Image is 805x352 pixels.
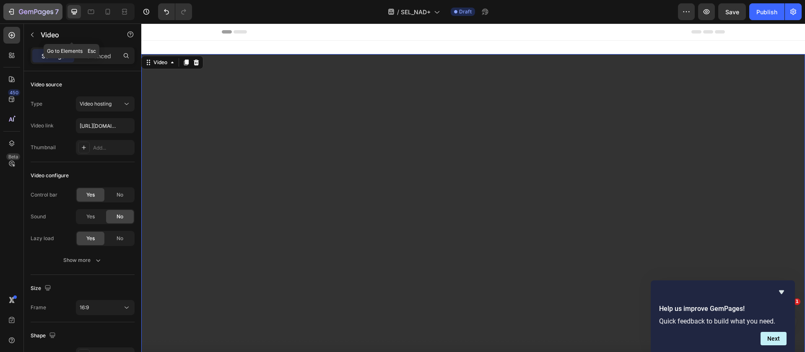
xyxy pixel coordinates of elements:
[80,304,89,311] span: 16:9
[725,8,739,16] span: Save
[31,235,54,242] div: Lazy load
[31,144,56,151] div: Thumbnail
[659,317,787,325] p: Quick feedback to build what you need.
[55,7,59,17] p: 7
[42,52,65,60] p: Settings
[31,172,69,179] div: Video configure
[31,100,42,108] div: Type
[31,191,57,199] div: Control bar
[659,304,787,314] h2: Help us improve GemPages!
[63,256,102,264] div: Show more
[31,81,62,88] div: Video source
[76,118,135,133] input: Insert video url here
[86,191,95,199] span: Yes
[158,3,192,20] div: Undo/Redo
[397,8,399,16] span: /
[31,304,46,311] div: Frame
[401,8,431,16] span: SEL_NAD+
[31,122,54,129] div: Video link
[659,287,787,345] div: Help us improve GemPages!
[76,300,135,315] button: 16:9
[41,30,112,40] p: Video
[117,213,123,220] span: No
[83,52,111,60] p: Advanced
[117,235,123,242] span: No
[761,332,787,345] button: Next question
[86,213,95,220] span: Yes
[31,213,46,220] div: Sound
[749,3,784,20] button: Publish
[31,330,57,342] div: Shape
[756,8,777,16] div: Publish
[8,89,20,96] div: 450
[718,3,746,20] button: Save
[794,298,800,305] span: 1
[117,191,123,199] span: No
[31,283,53,294] div: Size
[459,8,472,16] span: Draft
[93,144,132,152] div: Add...
[776,287,787,297] button: Hide survey
[80,101,112,107] span: Video hosting
[3,3,62,20] button: 7
[141,23,805,352] iframe: Design area
[86,235,95,242] span: Yes
[6,153,20,160] div: Beta
[76,96,135,111] button: Video hosting
[31,253,135,268] button: Show more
